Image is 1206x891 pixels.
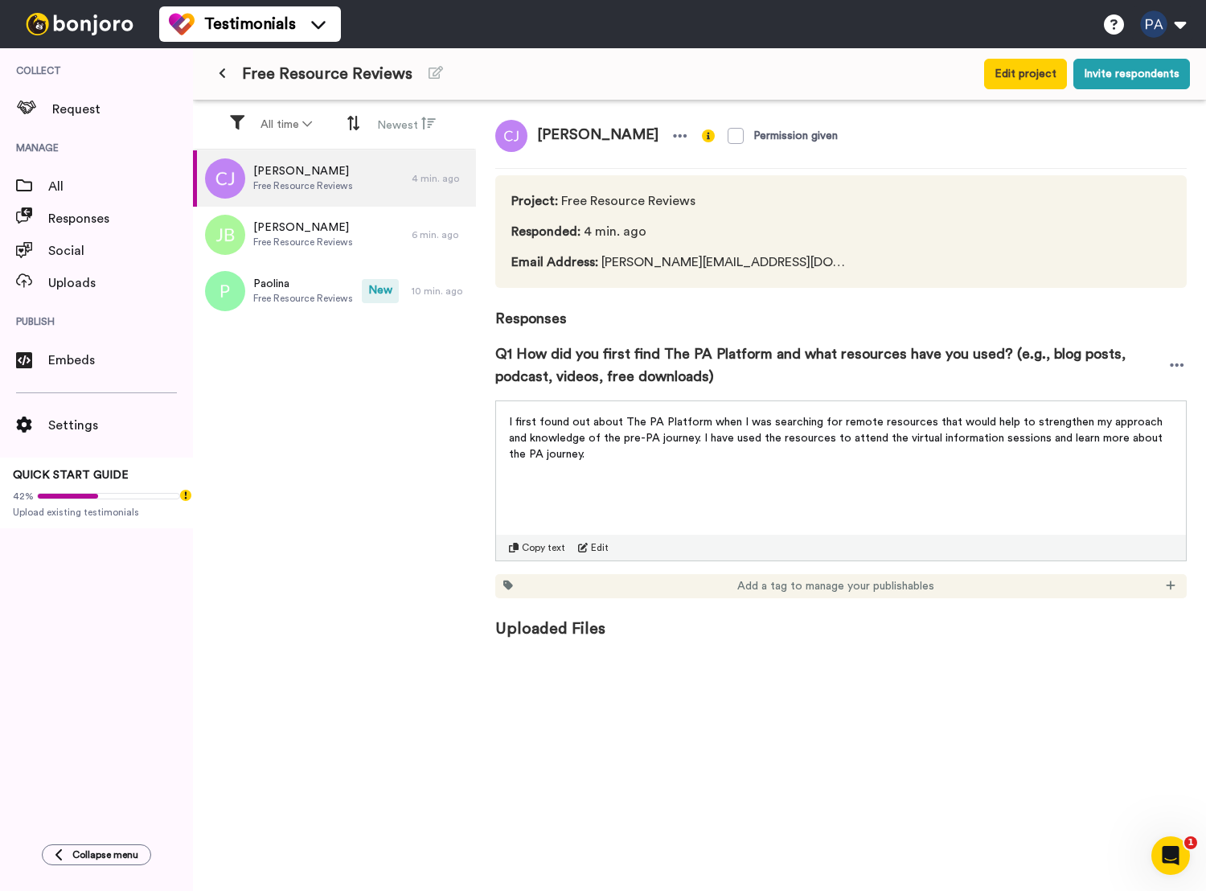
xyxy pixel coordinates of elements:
[495,120,527,152] img: cj.png
[495,343,1167,388] span: Q1 How did you first find The PA Platform and what resources have you used? (e.g., blog posts, po...
[702,129,715,142] img: info-yellow.svg
[1184,836,1197,849] span: 1
[169,11,195,37] img: tm-color.svg
[253,163,353,179] span: [PERSON_NAME]
[251,110,322,139] button: All time
[511,256,598,269] span: Email Address :
[205,271,245,311] img: p.png
[753,128,838,144] div: Permission given
[511,191,849,211] span: Free Resource Reviews
[253,276,353,292] span: Paolina
[495,598,1187,640] span: Uploaded Files
[48,351,193,370] span: Embeds
[13,490,34,503] span: 42%
[737,578,934,594] span: Add a tag to manage your publishables
[1151,836,1190,875] iframe: Intercom live chat
[253,292,353,305] span: Free Resource Reviews
[412,285,468,298] div: 10 min. ago
[242,63,412,85] span: Free Resource Reviews
[13,506,180,519] span: Upload existing testimonials
[509,417,1166,460] span: I first found out about The PA Platform when I was searching for remote resources that would help...
[48,273,193,293] span: Uploads
[72,848,138,861] span: Collapse menu
[42,844,151,865] button: Collapse menu
[193,150,476,207] a: [PERSON_NAME]Free Resource Reviews4 min. ago
[48,416,193,435] span: Settings
[362,279,399,303] span: New
[52,100,193,119] span: Request
[205,215,245,255] img: jb.png
[19,13,140,35] img: bj-logo-header-white.svg
[48,241,193,261] span: Social
[527,120,668,152] span: [PERSON_NAME]
[48,209,193,228] span: Responses
[511,253,849,272] span: [PERSON_NAME][EMAIL_ADDRESS][DOMAIN_NAME]
[522,541,565,554] span: Copy text
[204,13,296,35] span: Testimonials
[511,222,849,241] span: 4 min. ago
[511,225,580,238] span: Responded :
[193,263,476,319] a: PaolinaFree Resource ReviewsNew10 min. ago
[205,158,245,199] img: cj.png
[253,236,353,248] span: Free Resource Reviews
[253,220,353,236] span: [PERSON_NAME]
[591,541,609,554] span: Edit
[253,179,353,192] span: Free Resource Reviews
[193,207,476,263] a: [PERSON_NAME]Free Resource Reviews6 min. ago
[48,177,193,196] span: All
[511,195,558,207] span: Project :
[1073,59,1190,89] button: Invite respondents
[412,172,468,185] div: 4 min. ago
[13,470,129,481] span: QUICK START GUIDE
[495,288,1187,330] span: Responses
[178,488,193,503] div: Tooltip anchor
[984,59,1067,89] button: Edit project
[412,228,468,241] div: 6 min. ago
[367,109,445,140] button: Newest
